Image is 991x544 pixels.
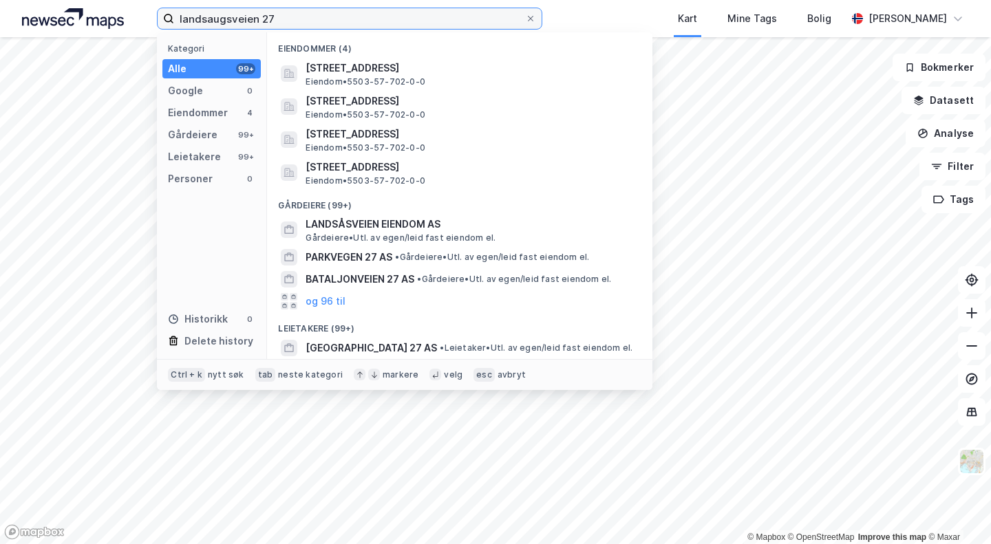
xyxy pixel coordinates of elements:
[788,532,855,542] a: OpenStreetMap
[244,107,255,118] div: 4
[168,61,187,77] div: Alle
[306,340,437,356] span: [GEOGRAPHIC_DATA] 27 AS
[444,369,462,380] div: velg
[306,76,425,87] span: Eiendom • 5503-57-702-0-0
[306,271,414,287] span: BATALJONVEIEN 27 AS
[184,333,253,349] div: Delete history
[906,120,985,147] button: Analyse
[922,478,991,544] div: Kontrollprogram for chat
[306,159,636,175] span: [STREET_ADDRESS]
[678,10,697,27] div: Kart
[921,186,985,213] button: Tags
[306,175,425,186] span: Eiendom • 5503-57-702-0-0
[440,342,444,353] span: •
[168,83,203,99] div: Google
[4,524,65,540] a: Mapbox homepage
[267,189,652,214] div: Gårdeiere (99+)
[306,293,345,309] button: og 96 til
[236,151,255,162] div: 99+
[902,87,985,114] button: Datasett
[922,478,991,544] iframe: Chat Widget
[473,368,495,382] div: esc
[306,232,495,243] span: Gårdeiere • Utl. av egen/leid fast eiendom el.
[498,369,526,380] div: avbryt
[306,216,636,232] span: LANDSÅSVEIEN EIENDOM AS
[168,127,217,143] div: Gårdeiere
[440,342,632,353] span: Leietaker • Utl. av egen/leid fast eiendom el.
[168,105,228,121] div: Eiendommer
[168,171,213,187] div: Personer
[244,173,255,184] div: 0
[959,448,985,475] img: Z
[168,43,261,54] div: Kategori
[869,10,947,27] div: [PERSON_NAME]
[727,10,777,27] div: Mine Tags
[383,369,418,380] div: markere
[306,126,636,142] span: [STREET_ADDRESS]
[417,274,421,284] span: •
[208,369,244,380] div: nytt søk
[244,85,255,96] div: 0
[395,252,589,263] span: Gårdeiere • Utl. av egen/leid fast eiendom el.
[22,8,124,29] img: logo.a4113a55bc3d86da70a041830d287a7e.svg
[306,249,392,265] span: PARKVEGEN 27 AS
[174,8,525,29] input: Søk på adresse, matrikkel, gårdeiere, leietakere eller personer
[236,63,255,74] div: 99+
[267,32,652,57] div: Eiendommer (4)
[236,129,255,140] div: 99+
[168,368,205,382] div: Ctrl + k
[919,153,985,180] button: Filter
[168,149,221,165] div: Leietakere
[395,252,399,262] span: •
[893,54,985,81] button: Bokmerker
[306,142,425,153] span: Eiendom • 5503-57-702-0-0
[858,532,926,542] a: Improve this map
[306,93,636,109] span: [STREET_ADDRESS]
[306,60,636,76] span: [STREET_ADDRESS]
[255,368,276,382] div: tab
[417,274,611,285] span: Gårdeiere • Utl. av egen/leid fast eiendom el.
[807,10,831,27] div: Bolig
[244,314,255,325] div: 0
[278,369,343,380] div: neste kategori
[306,109,425,120] span: Eiendom • 5503-57-702-0-0
[267,312,652,337] div: Leietakere (99+)
[747,532,785,542] a: Mapbox
[168,311,228,327] div: Historikk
